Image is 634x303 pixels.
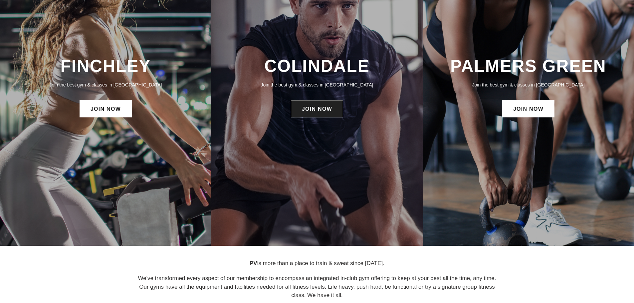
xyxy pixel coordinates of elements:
[136,274,499,300] p: We've transformed every aspect of our membership to encompass an integrated in-club gym offering ...
[136,259,499,268] p: is more than a place to train & sweat since [DATE].
[250,260,257,266] strong: PV
[218,81,416,88] p: Join the best gym & classes in [GEOGRAPHIC_DATA]
[7,81,205,88] p: Join the best gym & classes in [GEOGRAPHIC_DATA]
[291,100,343,117] a: JOIN NOW: Colindale Membership
[80,100,132,117] a: JOIN NOW: Finchley Membership
[218,56,416,76] h3: COLINDALE
[502,100,554,117] a: JOIN NOW: Palmers Green Membership
[7,56,205,76] h3: FINCHLEY
[429,56,627,76] h3: PALMERS GREEN
[429,81,627,88] p: Join the best gym & classes in [GEOGRAPHIC_DATA]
